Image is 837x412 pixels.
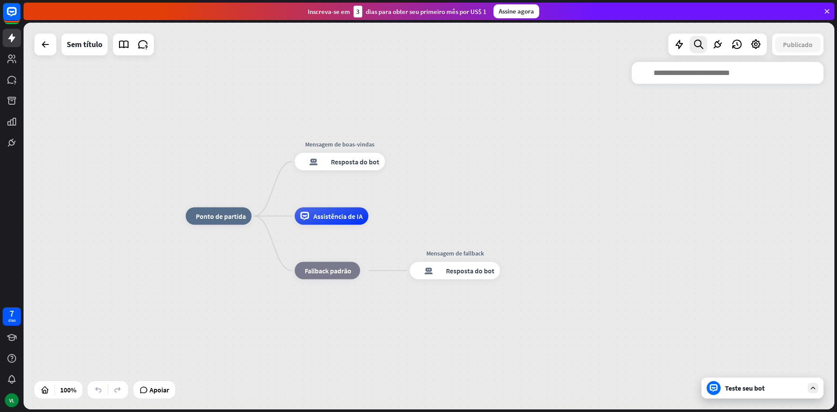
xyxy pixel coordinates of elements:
[426,249,484,257] font: Mensagem de fallback
[415,266,442,275] font: resposta do bot de bloco
[9,397,14,404] font: VL
[300,157,327,166] font: resposta do bot de bloco
[196,212,246,221] font: Ponto de partida
[67,39,102,49] font: Sem título
[499,7,534,15] font: Assine agora
[446,266,494,275] font: Resposta do bot
[60,385,76,394] font: 100%
[150,385,169,394] font: Apoiar
[308,7,350,16] font: Inscreva-se em
[67,34,102,55] div: Sem título
[366,7,487,16] font: dias para obter seu primeiro mês por US$ 1
[10,308,14,319] font: 7
[3,307,21,326] a: 7 dias
[8,317,16,323] font: dias
[305,140,374,148] font: Mensagem de boas-vindas
[356,7,360,16] font: 3
[775,37,820,52] button: Publicado
[305,266,351,275] font: Fallback padrão
[7,3,33,30] button: Abra o widget de bate-papo do LiveChat
[783,40,813,49] font: Publicado
[313,212,363,221] font: Assistência de IA
[331,157,379,166] font: Resposta do bot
